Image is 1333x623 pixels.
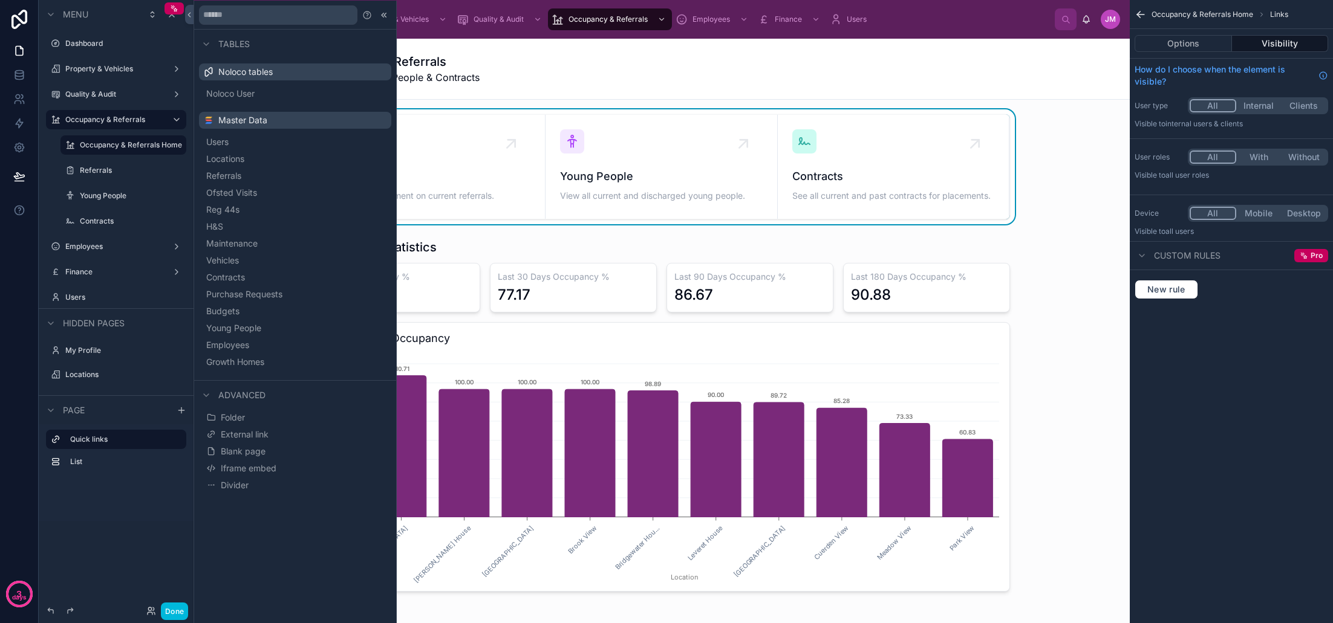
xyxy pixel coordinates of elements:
[206,305,240,317] span: Budgets
[314,115,546,219] a: ReferralsReview and comment on current referrals.
[1281,99,1326,112] button: Clients
[204,286,386,303] button: Purchase Requests
[1135,208,1183,218] label: Device
[65,64,162,74] label: Property & Vehicles
[206,271,245,283] span: Contracts
[65,346,179,355] label: My Profile
[204,201,386,218] button: Reg 44s
[792,168,994,185] span: Contracts
[204,85,386,102] button: Noloco User
[204,150,386,167] button: Locations
[39,424,194,483] div: scrollable content
[65,89,162,99] label: Quality & Audit
[206,339,249,351] span: Employees
[80,140,182,150] label: Occupancy & Referrals Home
[218,66,273,78] span: Noloco tables
[206,356,264,368] span: Growth Homes
[204,134,386,150] button: Users
[206,221,223,233] span: H&S
[328,190,530,202] span: Review and comment on current referrals.
[1154,250,1221,262] span: Custom rules
[206,153,244,165] span: Locations
[80,216,179,226] label: Contracts
[63,317,125,329] span: Hidden pages
[204,320,386,337] button: Young People
[1236,207,1282,220] button: Mobile
[161,602,188,620] button: Done
[206,204,240,216] span: Reg 44s
[754,8,826,30] a: Finance
[206,170,241,182] span: Referrals
[65,39,179,48] label: Dashboard
[80,166,179,175] label: Referrals
[63,404,85,416] span: Page
[1165,170,1209,179] span: All user roles
[206,88,255,100] span: Noloco User
[775,15,802,24] span: Finance
[1135,152,1183,162] label: User roles
[204,303,386,320] button: Budgets
[204,115,213,125] img: SmartSuite logo
[1281,207,1326,220] button: Desktop
[778,115,1009,219] a: ContractsSee all current and past contracts for placements.
[65,242,162,251] label: Employees
[560,168,762,185] span: Young People
[328,168,530,185] span: Referrals
[1236,150,1282,164] button: With
[792,190,994,202] span: See all current and past contracts for placements.
[1270,10,1288,19] span: Links
[16,588,22,600] p: 3
[204,477,386,494] button: Divider
[693,15,730,24] span: Employees
[1281,150,1326,164] button: Without
[206,237,258,250] span: Maintenance
[1232,35,1329,52] button: Visibility
[1135,119,1328,129] p: Visible to
[221,479,249,491] span: Divider
[206,187,257,199] span: Ofsted Visits
[1190,150,1236,164] button: All
[569,15,648,24] span: Occupancy & Referrals
[63,8,88,21] span: Menu
[1135,227,1328,236] p: Visible to
[218,38,250,50] span: Tables
[204,235,386,252] button: Maintenance
[65,267,162,277] label: Finance
[70,434,177,444] label: Quick links
[221,428,269,441] span: External link
[1135,63,1314,88] span: How do I choose when the element is visible?
[204,337,386,353] button: Employees
[1135,63,1328,88] a: How do I choose when the element is visible?
[1135,35,1232,52] button: Options
[1165,227,1194,236] span: all users
[1142,284,1190,295] span: New rule
[204,353,386,370] button: Growth Homes
[204,426,386,443] button: External link
[206,136,229,148] span: Users
[204,443,386,460] button: Blank page
[847,15,867,24] span: Users
[548,8,672,30] a: Occupancy & Referrals
[206,254,239,266] span: Vehicles
[1135,101,1183,111] label: User type
[1105,15,1116,24] span: JM
[65,115,162,124] a: Occupancy & Referrals
[204,252,386,269] button: Vehicles
[204,269,386,286] button: Contracts
[218,114,267,126] span: Master Data
[204,218,386,235] button: H&S
[546,115,777,219] a: Young PeopleView all current and discharged young people.
[1311,251,1323,260] span: Pro
[1190,99,1236,112] button: All
[1236,99,1282,112] button: Internal
[65,370,179,379] label: Locations
[80,191,179,201] label: Young People
[204,460,386,477] button: Iframe embed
